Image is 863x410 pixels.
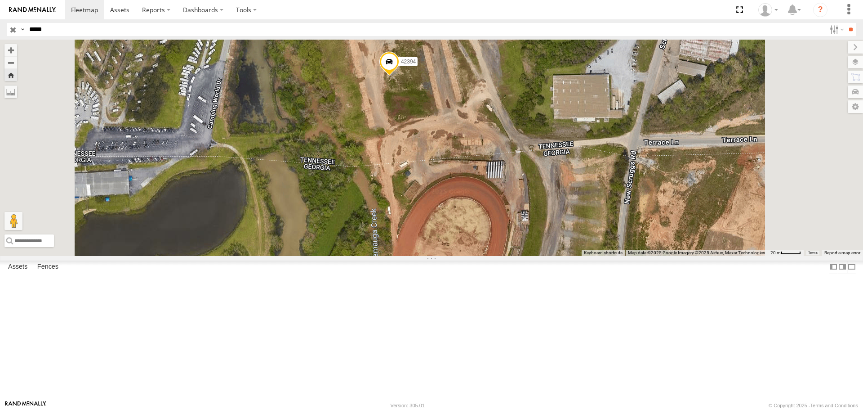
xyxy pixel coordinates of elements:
[810,403,858,408] a: Terms and Conditions
[4,56,17,69] button: Zoom out
[584,250,623,256] button: Keyboard shortcuts
[33,261,63,274] label: Fences
[838,261,847,274] label: Dock Summary Table to the Right
[401,59,416,65] span: 42394
[769,403,858,408] div: © Copyright 2025 -
[768,250,804,256] button: Map Scale: 20 m per 41 pixels
[9,7,56,13] img: rand-logo.svg
[808,251,818,254] a: Terms
[848,100,863,113] label: Map Settings
[755,3,781,17] div: Michael Sanchez
[4,44,17,56] button: Zoom in
[770,250,781,255] span: 20 m
[829,261,838,274] label: Dock Summary Table to the Left
[826,23,845,36] label: Search Filter Options
[628,250,765,255] span: Map data ©2025 Google Imagery ©2025 Airbus, Maxar Technologies
[19,23,26,36] label: Search Query
[847,261,856,274] label: Hide Summary Table
[4,212,22,230] button: Drag Pegman onto the map to open Street View
[5,401,46,410] a: Visit our Website
[4,86,17,98] label: Measure
[4,261,32,274] label: Assets
[391,403,425,408] div: Version: 305.01
[4,69,17,81] button: Zoom Home
[824,250,860,255] a: Report a map error
[813,3,827,17] i: ?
